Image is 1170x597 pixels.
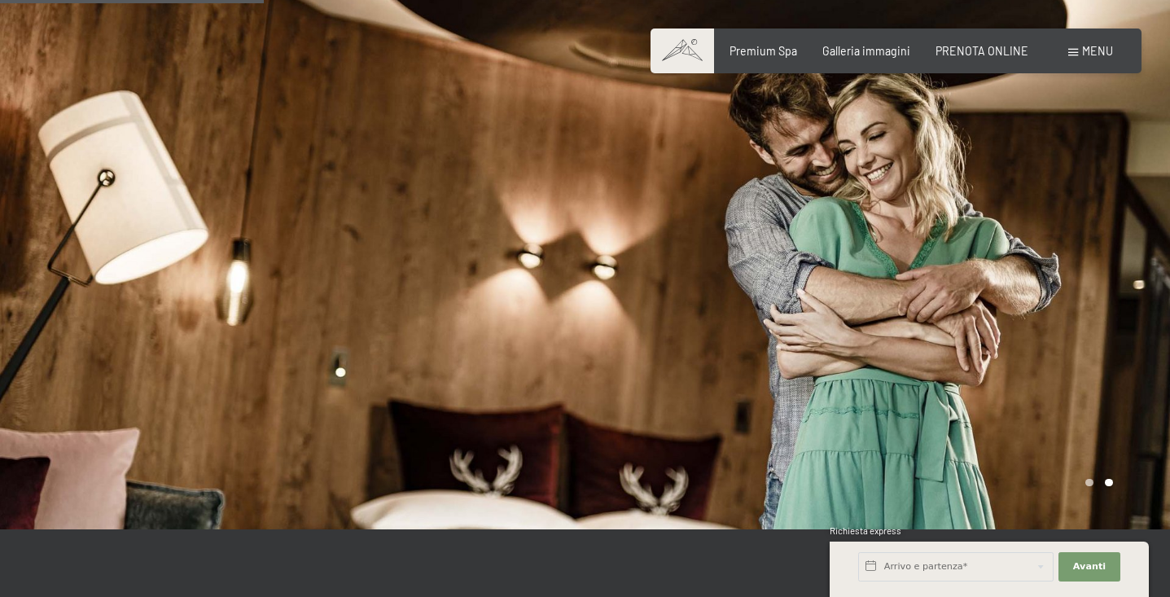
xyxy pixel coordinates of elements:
[1073,560,1106,573] span: Avanti
[822,44,910,58] a: Galleria immagini
[1105,479,1113,487] div: Carousel Page 2 (Current Slide)
[1080,479,1112,487] div: Carousel Pagination
[1085,479,1093,487] div: Carousel Page 1
[1058,552,1120,582] button: Avanti
[830,525,901,536] span: Richiesta express
[936,44,1028,58] a: PRENOTA ONLINE
[730,44,797,58] a: Premium Spa
[1082,44,1113,58] span: Menu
